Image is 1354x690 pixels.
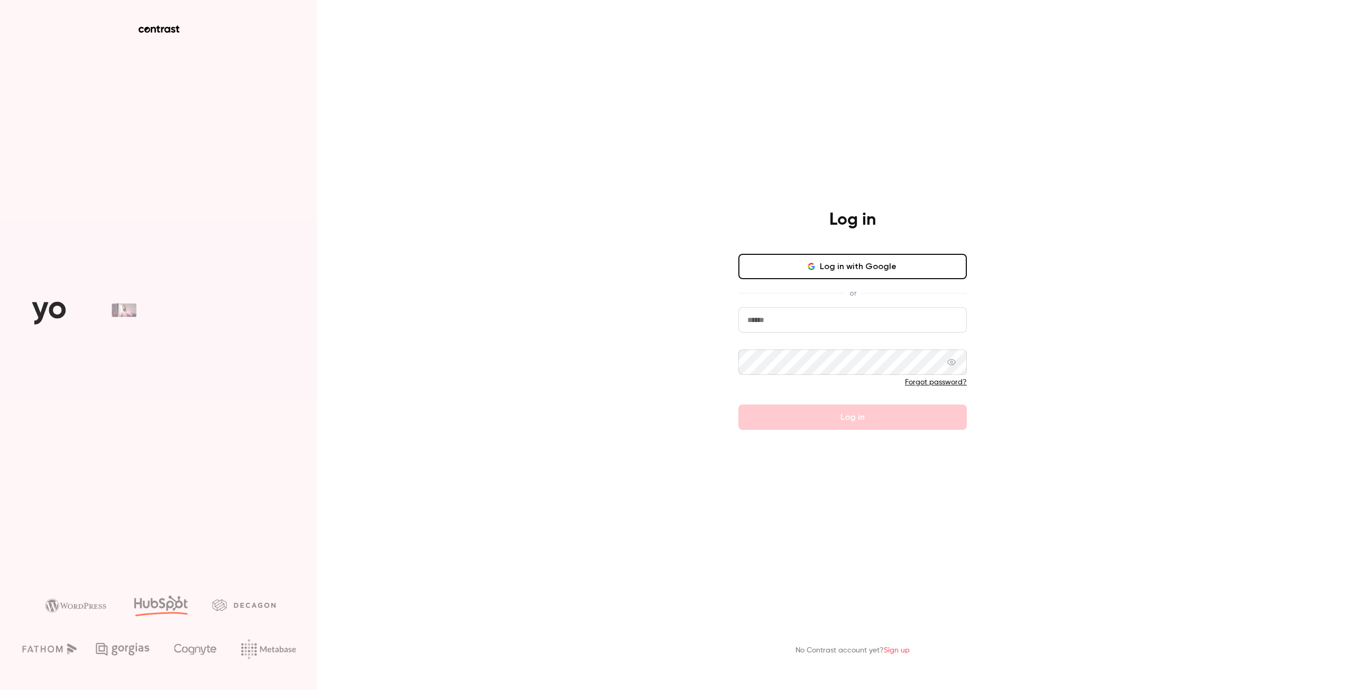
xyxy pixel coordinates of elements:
img: decagon [212,599,276,611]
button: Log in with Google [738,254,967,279]
a: Forgot password? [905,379,967,386]
span: or [844,288,862,299]
p: No Contrast account yet? [795,645,910,656]
keeper-lock: Open Keeper Popup [946,356,958,369]
a: Sign up [884,647,910,654]
h4: Log in [829,209,876,231]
